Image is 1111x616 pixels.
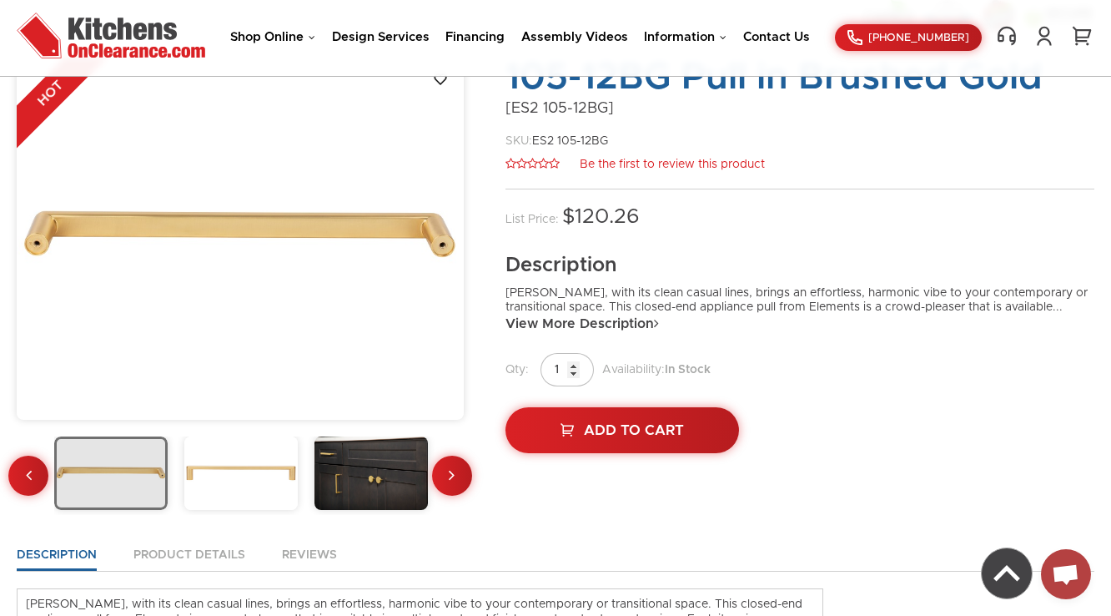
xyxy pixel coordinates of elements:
span: Be the first to review this product [580,159,765,170]
span: Add To Cart [584,423,684,437]
strong: In Stock [665,364,711,376]
h2: Description [505,253,1094,278]
img: prodadditional_87771_105-12BG_3.jpg [54,437,168,510]
span: [PERSON_NAME], with its clean casual lines, brings an effortless, harmonic vibe to your contempor... [505,287,1088,314]
a: Financing [445,31,505,43]
a: Product Details [133,548,245,572]
span: [PHONE_NUMBER] [868,33,969,43]
img: prodadditional_87771_105-12BG_4.jpg [184,437,298,510]
a: Description [17,548,97,572]
img: Back to top [982,548,1032,598]
span: List Price: [505,214,559,225]
img: prodadditional_87771_Gibson_BG_knobs.jpg [314,437,428,510]
a: Shop Online [230,31,315,43]
img: prodadditional_87771_105-12BG_3.jpg [17,58,464,416]
a: Contact Us [743,31,810,43]
li: ES2 105-12BG [505,134,1094,149]
a: Reviews [282,548,337,572]
a: Open chat [1041,549,1091,599]
label: Qty: [505,364,529,376]
div: [ES2 105-12BG] [505,99,1094,119]
a: Information [644,31,726,43]
a: Assembly Videos [521,31,628,43]
span: SKU: [505,135,532,147]
a: Design Services [332,31,430,43]
span: 105-12BG Pull in Brushed Gold [505,59,1043,96]
img: Kitchens On Clearance [17,13,205,58]
a: View More Description [505,316,659,332]
a: Add To Cart [505,407,739,453]
a: [PHONE_NUMBER] [835,24,982,51]
strong: $120.26 [562,206,640,227]
div: Availability: [505,353,1094,386]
